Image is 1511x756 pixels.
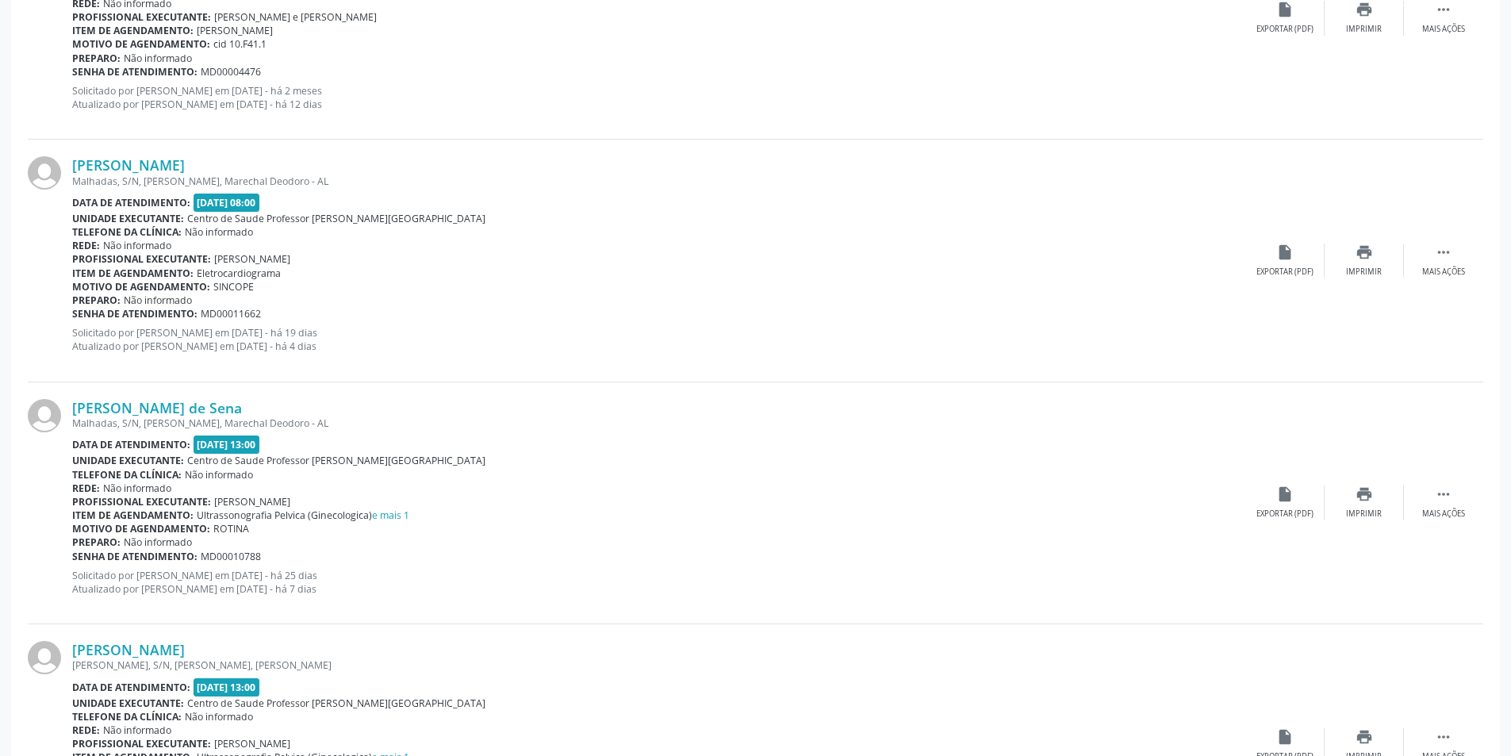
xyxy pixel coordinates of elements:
[72,84,1245,111] p: Solicitado por [PERSON_NAME] em [DATE] - há 2 meses Atualizado por [PERSON_NAME] em [DATE] - há 1...
[214,737,290,750] span: [PERSON_NAME]
[372,508,409,522] a: e mais 1
[72,294,121,307] b: Preparo:
[72,156,185,174] a: [PERSON_NAME]
[72,535,121,549] b: Preparo:
[72,52,121,65] b: Preparo:
[28,641,61,674] img: img
[1346,508,1382,520] div: Imprimir
[194,678,260,697] span: [DATE] 13:00
[1276,1,1294,18] i: insert_drive_file
[72,550,198,563] b: Senha de atendimento:
[72,710,182,723] b: Telefone da clínica:
[72,280,210,294] b: Motivo de agendamento:
[1435,244,1452,261] i: 
[72,482,100,495] b: Rede:
[72,416,1245,430] div: Malhadas, S/N, [PERSON_NAME], Marechal Deodoro - AL
[28,156,61,190] img: img
[1435,1,1452,18] i: 
[72,658,1245,672] div: [PERSON_NAME], S/N, [PERSON_NAME], [PERSON_NAME]
[72,196,190,209] b: Data de atendimento:
[1276,244,1294,261] i: insert_drive_file
[72,454,184,467] b: Unidade executante:
[103,239,171,252] span: Não informado
[72,569,1245,596] p: Solicitado por [PERSON_NAME] em [DATE] - há 25 dias Atualizado por [PERSON_NAME] em [DATE] - há 7...
[124,52,192,65] span: Não informado
[103,482,171,495] span: Não informado
[28,399,61,432] img: img
[1346,24,1382,35] div: Imprimir
[72,326,1245,353] p: Solicitado por [PERSON_NAME] em [DATE] - há 19 dias Atualizado por [PERSON_NAME] em [DATE] - há 4...
[1256,267,1313,278] div: Exportar (PDF)
[214,252,290,266] span: [PERSON_NAME]
[72,37,210,51] b: Motivo de agendamento:
[201,550,261,563] span: MD00010788
[194,194,260,212] span: [DATE] 08:00
[1422,24,1465,35] div: Mais ações
[1356,1,1373,18] i: print
[72,681,190,694] b: Data de atendimento:
[201,307,261,320] span: MD00011662
[185,225,253,239] span: Não informado
[197,267,281,280] span: Eletrocardiograma
[1435,728,1452,746] i: 
[197,508,409,522] span: Ultrassonografia Pelvica (Ginecologica)
[72,307,198,320] b: Senha de atendimento:
[214,10,377,24] span: [PERSON_NAME] e [PERSON_NAME]
[185,710,253,723] span: Não informado
[72,723,100,737] b: Rede:
[1276,728,1294,746] i: insert_drive_file
[1356,728,1373,746] i: print
[72,252,211,266] b: Profissional executante:
[213,522,249,535] span: ROTINA
[1422,267,1465,278] div: Mais ações
[197,24,273,37] span: [PERSON_NAME]
[72,212,184,225] b: Unidade executante:
[214,495,290,508] span: [PERSON_NAME]
[72,438,190,451] b: Data de atendimento:
[187,697,485,710] span: Centro de Saude Professor [PERSON_NAME][GEOGRAPHIC_DATA]
[1256,24,1313,35] div: Exportar (PDF)
[72,225,182,239] b: Telefone da clínica:
[103,723,171,737] span: Não informado
[124,294,192,307] span: Não informado
[72,24,194,37] b: Item de agendamento:
[187,454,485,467] span: Centro de Saude Professor [PERSON_NAME][GEOGRAPHIC_DATA]
[1356,485,1373,503] i: print
[201,65,261,79] span: MD00004476
[72,495,211,508] b: Profissional executante:
[72,737,211,750] b: Profissional executante:
[1256,508,1313,520] div: Exportar (PDF)
[1435,485,1452,503] i: 
[1346,267,1382,278] div: Imprimir
[124,535,192,549] span: Não informado
[187,212,485,225] span: Centro de Saude Professor [PERSON_NAME][GEOGRAPHIC_DATA]
[72,239,100,252] b: Rede:
[213,280,254,294] span: SINCOPE
[1422,508,1465,520] div: Mais ações
[72,508,194,522] b: Item de agendamento:
[72,522,210,535] b: Motivo de agendamento:
[194,436,260,454] span: [DATE] 13:00
[72,65,198,79] b: Senha de atendimento:
[185,468,253,482] span: Não informado
[72,468,182,482] b: Telefone da clínica:
[1276,485,1294,503] i: insert_drive_file
[72,399,242,416] a: [PERSON_NAME] de Sena
[213,37,267,51] span: cid 10.F41.1
[72,175,1245,188] div: Malhadas, S/N, [PERSON_NAME], Marechal Deodoro - AL
[72,697,184,710] b: Unidade executante:
[72,641,185,658] a: [PERSON_NAME]
[72,267,194,280] b: Item de agendamento:
[72,10,211,24] b: Profissional executante:
[1356,244,1373,261] i: print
